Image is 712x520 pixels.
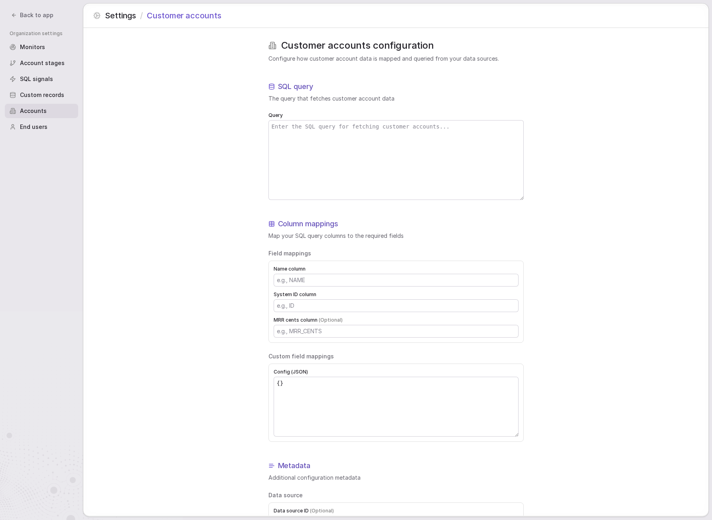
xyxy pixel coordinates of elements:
input: e.g., ID [274,300,518,312]
input: e.g., NAME [274,274,518,286]
a: SQL signals [5,72,78,86]
span: End users [20,123,47,131]
span: SQL signals [20,75,53,83]
span: Monitors [20,43,45,51]
a: Account stages [5,56,78,70]
h1: SQL query [278,82,314,91]
span: Name column [274,266,519,272]
span: Customer accounts [147,10,221,21]
span: Custom records [20,91,64,99]
span: Settings [105,10,136,21]
span: Map your SQL query columns to the required fields [268,232,524,240]
span: The query that fetches customer account data [268,95,524,103]
span: Field mappings [268,249,524,257]
span: / [140,10,143,21]
h1: Column mappings [278,219,338,229]
h1: Customer accounts configuration [281,40,434,51]
a: Monitors [5,40,78,54]
span: Account stages [20,59,65,67]
button: Back to app [6,10,58,21]
span: System ID column [274,291,519,298]
a: Accounts [5,104,78,118]
span: Additional configuration metadata [268,474,524,482]
span: Configure how customer account data is mapped and queried from your data sources. [268,55,524,63]
input: e.g., MRR_CENTS [274,325,518,337]
span: Query [268,112,524,119]
textarea: {} [274,377,518,436]
span: Data source ID [274,508,519,514]
span: (Optional) [310,508,334,514]
span: Custom field mappings [268,352,524,360]
a: Custom records [5,88,78,102]
a: End users [5,120,78,134]
span: Accounts [20,107,47,115]
span: Config (JSON) [274,369,519,375]
span: Data source [268,491,524,499]
span: Organization settings [10,30,78,37]
span: MRR cents column [274,317,519,323]
span: (Optional) [319,317,343,323]
h1: Metadata [278,461,311,471]
span: Back to app [20,11,53,19]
